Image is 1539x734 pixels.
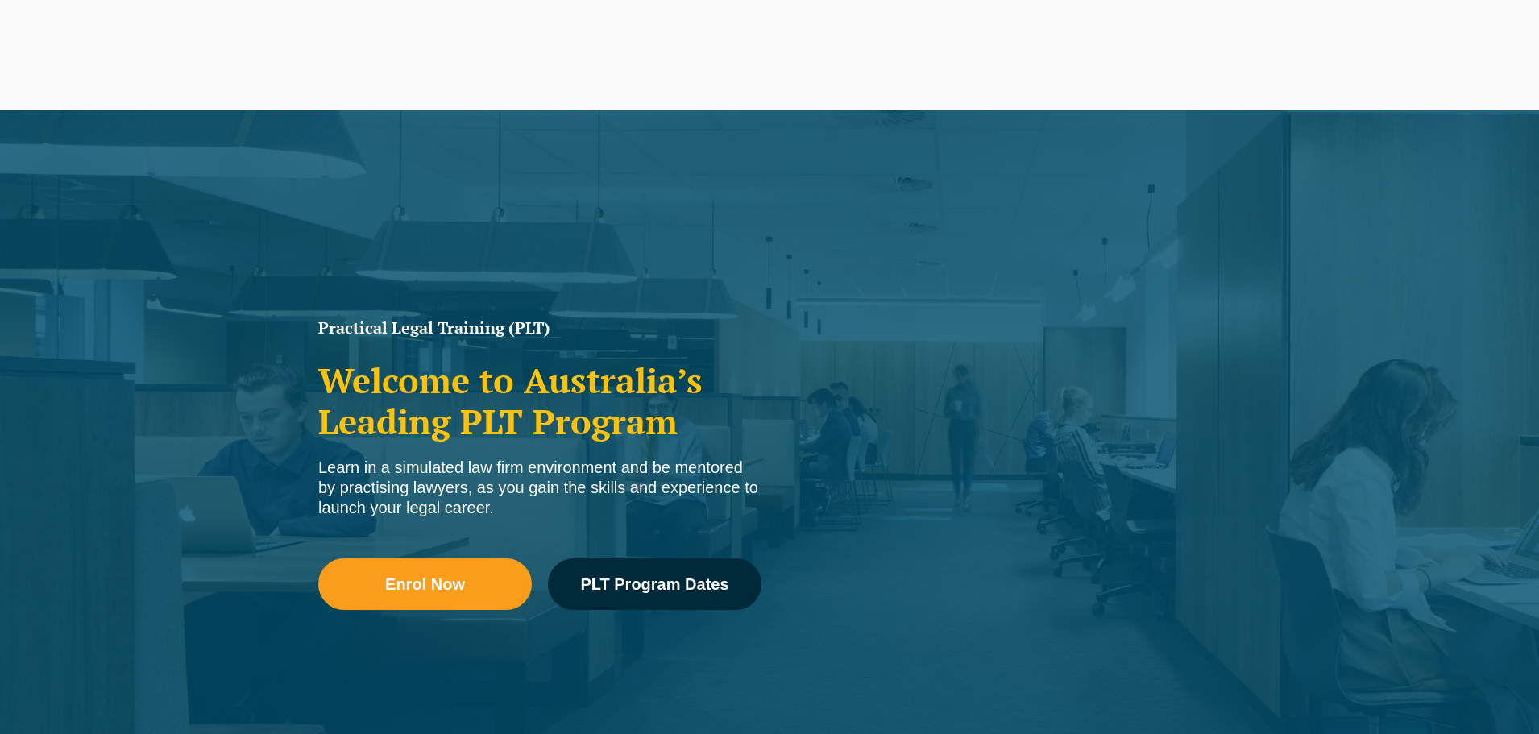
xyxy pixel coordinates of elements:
span: PLT Program Dates [580,576,728,592]
a: PLT Program Dates [548,558,761,610]
span: Enrol Now [385,576,465,592]
a: Enrol Now [318,558,532,610]
h1: Practical Legal Training (PLT) [318,320,761,336]
div: Learn in a simulated law firm environment and be mentored by practising lawyers, as you gain the ... [318,458,761,518]
h2: Welcome to Australia’s Leading PLT Program [318,360,761,442]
